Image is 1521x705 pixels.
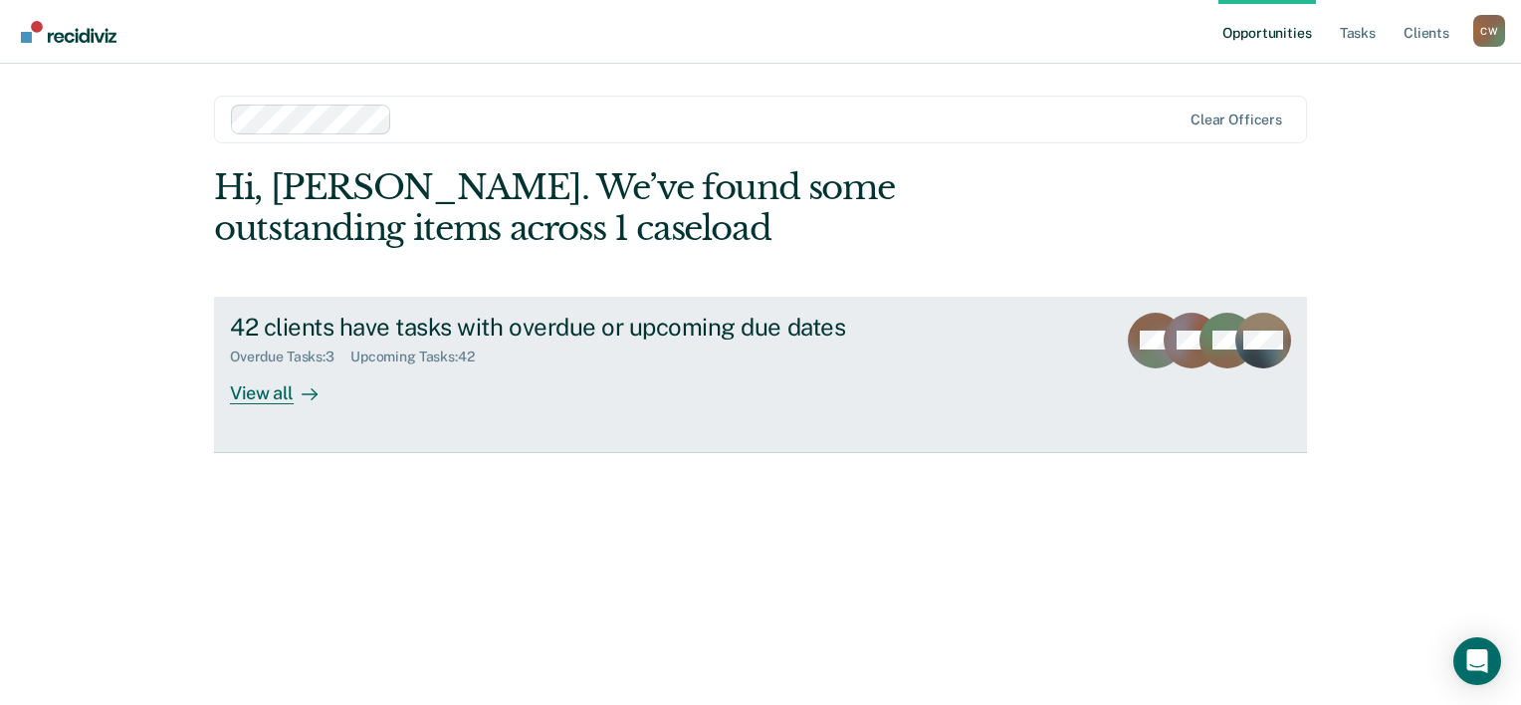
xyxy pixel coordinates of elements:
div: View all [230,365,341,404]
button: Profile dropdown button [1473,15,1505,47]
a: 42 clients have tasks with overdue or upcoming due datesOverdue Tasks:3Upcoming Tasks:42View all [214,297,1307,453]
div: Clear officers [1191,112,1282,128]
div: Upcoming Tasks : 42 [350,349,491,365]
div: 42 clients have tasks with overdue or upcoming due dates [230,313,929,342]
div: Hi, [PERSON_NAME]. We’ve found some outstanding items across 1 caseload [214,167,1088,249]
div: Overdue Tasks : 3 [230,349,350,365]
div: Open Intercom Messenger [1453,637,1501,685]
div: C W [1473,15,1505,47]
img: Recidiviz [21,21,116,43]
